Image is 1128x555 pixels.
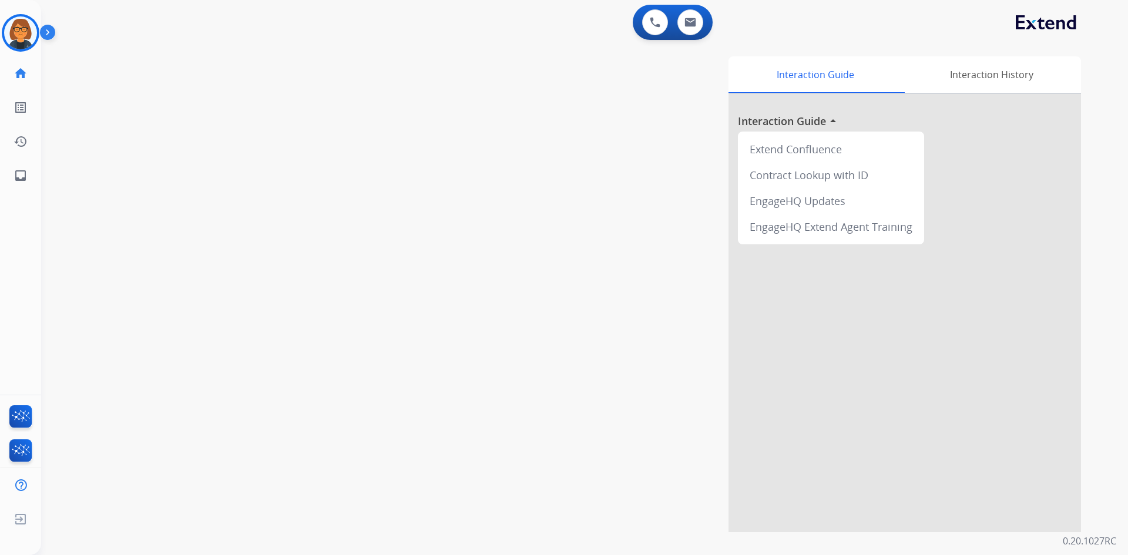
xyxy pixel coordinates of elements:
div: Interaction Guide [728,56,902,93]
mat-icon: history [14,134,28,149]
div: Extend Confluence [743,136,919,162]
mat-icon: list_alt [14,100,28,115]
p: 0.20.1027RC [1063,534,1116,548]
div: EngageHQ Updates [743,188,919,214]
div: Interaction History [902,56,1081,93]
img: avatar [4,16,37,49]
div: EngageHQ Extend Agent Training [743,214,919,240]
mat-icon: home [14,66,28,80]
div: Contract Lookup with ID [743,162,919,188]
mat-icon: inbox [14,169,28,183]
